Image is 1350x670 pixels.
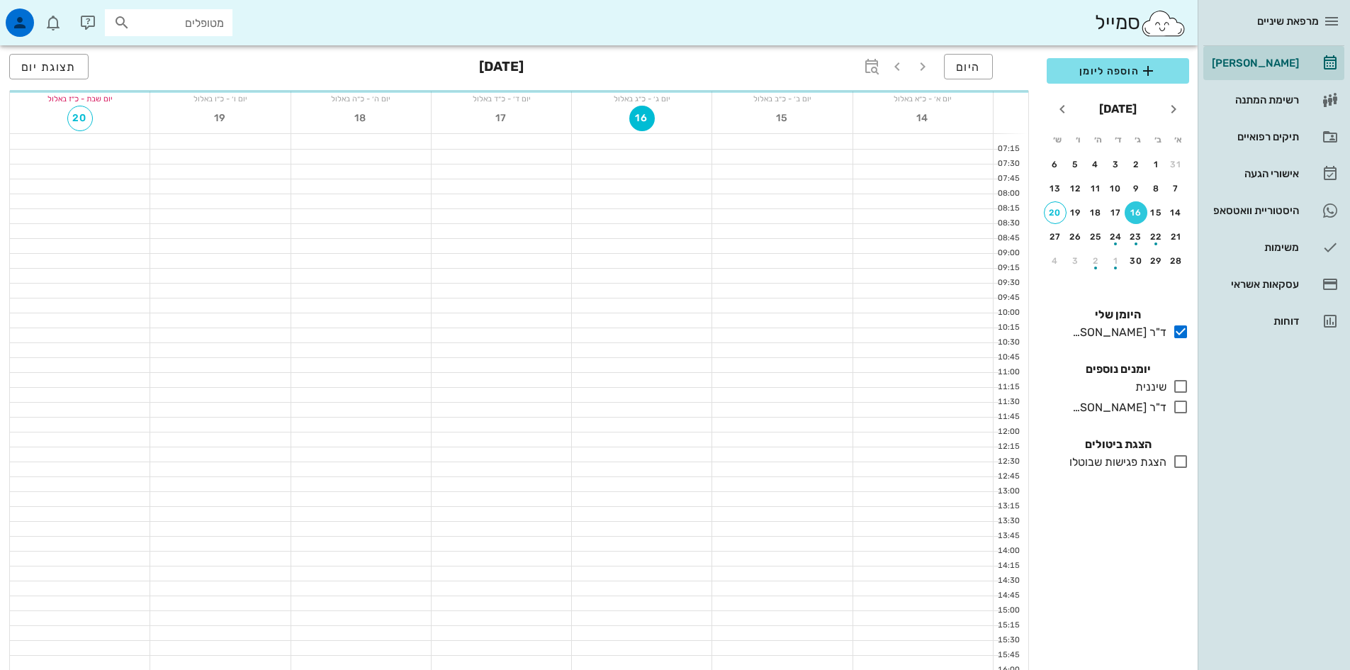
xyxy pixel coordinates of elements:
[1084,153,1107,176] button: 4
[1064,160,1087,169] div: 5
[1048,128,1067,152] th: ש׳
[1203,157,1344,191] a: אישורי הגעה
[1125,232,1147,242] div: 23
[1203,304,1344,338] a: דוחות
[1089,128,1107,152] th: ה׳
[1203,46,1344,80] a: [PERSON_NAME]
[994,381,1023,393] div: 11:15
[1165,160,1188,169] div: 31
[1125,201,1147,224] button: 16
[994,188,1023,200] div: 08:00
[1209,57,1299,69] div: [PERSON_NAME]
[10,91,150,106] div: יום שבת - כ״ז באלול
[1064,225,1087,248] button: 26
[1105,208,1127,218] div: 17
[1125,208,1147,218] div: 16
[1084,225,1107,248] button: 25
[1165,250,1188,272] button: 28
[1105,177,1127,200] button: 10
[1169,128,1188,152] th: א׳
[994,486,1023,498] div: 13:00
[1044,177,1067,200] button: 13
[67,106,93,131] button: 20
[994,143,1023,155] div: 07:15
[994,203,1023,215] div: 08:15
[1044,201,1067,224] button: 20
[1140,9,1186,38] img: SmileCloud logo
[291,91,431,106] div: יום ה׳ - כ״ה באלול
[1095,8,1186,38] div: סמייל
[994,590,1023,602] div: 14:45
[1125,250,1147,272] button: 30
[1203,267,1344,301] a: עסקאות אשראי
[1203,83,1344,117] a: רשימת המתנה
[1165,225,1188,248] button: 21
[1125,177,1147,200] button: 9
[1084,232,1107,242] div: 25
[208,112,233,124] span: 19
[1145,250,1168,272] button: 29
[994,322,1023,334] div: 10:15
[9,54,89,79] button: תצוגת יום
[1047,436,1189,453] h4: הצגת ביטולים
[994,292,1023,304] div: 09:45
[1084,250,1107,272] button: 2
[1064,208,1087,218] div: 19
[994,411,1023,423] div: 11:45
[1068,128,1086,152] th: ו׳
[1165,153,1188,176] button: 31
[1064,250,1087,272] button: 3
[994,173,1023,185] div: 07:45
[489,112,514,124] span: 17
[432,91,571,106] div: יום ד׳ - כ״ד באלול
[1161,96,1186,122] button: חודש שעבר
[1165,208,1188,218] div: 14
[1145,177,1168,200] button: 8
[994,277,1023,289] div: 09:30
[1064,256,1087,266] div: 3
[956,60,981,74] span: היום
[1108,128,1127,152] th: ד׳
[348,106,373,131] button: 18
[994,233,1023,245] div: 08:45
[1165,232,1188,242] div: 21
[479,54,524,82] h3: [DATE]
[994,649,1023,661] div: 15:45
[1209,205,1299,216] div: היסטוריית וואטסאפ
[994,605,1023,617] div: 15:00
[994,352,1023,364] div: 10:45
[1084,184,1107,194] div: 11
[1129,128,1147,152] th: ג׳
[1084,177,1107,200] button: 11
[1064,177,1087,200] button: 12
[1125,225,1147,248] button: 23
[1145,232,1168,242] div: 22
[1125,160,1147,169] div: 2
[994,218,1023,230] div: 08:30
[1105,201,1127,224] button: 17
[994,575,1023,587] div: 14:30
[1125,256,1147,266] div: 30
[489,106,514,131] button: 17
[994,620,1023,632] div: 15:15
[994,396,1023,408] div: 11:30
[1084,160,1107,169] div: 4
[1105,256,1127,266] div: 1
[994,262,1023,274] div: 09:15
[1145,256,1168,266] div: 29
[994,560,1023,572] div: 14:15
[1064,454,1166,471] div: הצגת פגישות שבוטלו
[994,530,1023,542] div: 13:45
[348,112,373,124] span: 18
[1145,184,1168,194] div: 8
[910,112,935,124] span: 14
[1064,232,1087,242] div: 26
[994,247,1023,259] div: 09:00
[1105,250,1127,272] button: 1
[1105,184,1127,194] div: 10
[1130,379,1166,396] div: שיננית
[572,91,711,106] div: יום ג׳ - כ״ג באלול
[994,367,1023,379] div: 11:00
[1145,160,1168,169] div: 1
[1125,153,1147,176] button: 2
